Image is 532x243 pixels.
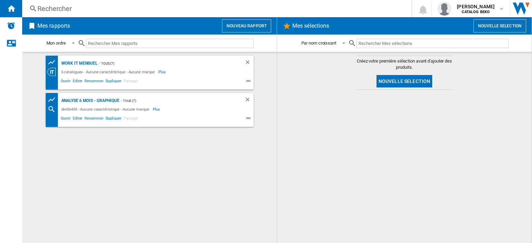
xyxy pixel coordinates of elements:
span: Editer [72,78,83,86]
span: Plus [158,68,167,76]
h2: Mes rapports [36,19,71,32]
span: Dupliquer [105,78,123,86]
span: Ouvrir [60,115,72,123]
div: - TOUS (7) [119,96,231,105]
span: Dupliquer [105,115,123,123]
button: Nouvelle selection [473,19,526,32]
input: Rechercher Mes sélections [356,39,508,48]
div: Rechercher [37,4,393,13]
button: Nouveau rapport [222,19,271,32]
h2: Mes sélections [291,19,330,32]
div: dvn06430 - Aucune caractéristique - Aucune marque [60,105,153,113]
span: Créez votre première sélection avant d'ajouter des produits. [356,58,453,71]
span: Plus [153,105,161,113]
input: Rechercher Mes rapports [86,39,254,48]
span: Editer [72,115,83,123]
div: Mon ordre [46,40,66,46]
span: Renommer [83,115,104,123]
div: Work It mensuel [60,59,98,68]
div: Tableau des prix des produits [47,58,60,67]
div: 6 catalogues - Aucune caractéristique - Aucune marque [60,68,159,76]
div: Par nom croissant [301,40,336,46]
div: - TOUS (7) [98,59,230,68]
span: Partager [123,78,139,86]
span: [PERSON_NAME] [457,3,495,10]
span: Partager [123,115,139,123]
div: Analyse 6 mois - Graphique [60,96,119,105]
b: CATALOG BEKO [462,10,490,14]
span: Renommer [83,78,104,86]
span: Ouvrir [60,78,72,86]
div: Vision Catégorie [47,68,60,76]
div: Recherche [47,105,60,113]
div: Graphe des prix et nb. offres par distributeur [47,95,60,104]
div: Supprimer [245,59,254,68]
img: alerts-logo.svg [7,21,15,30]
button: Nouvelle selection [376,75,433,87]
div: Supprimer [245,96,254,105]
img: profile.jpg [437,2,451,16]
